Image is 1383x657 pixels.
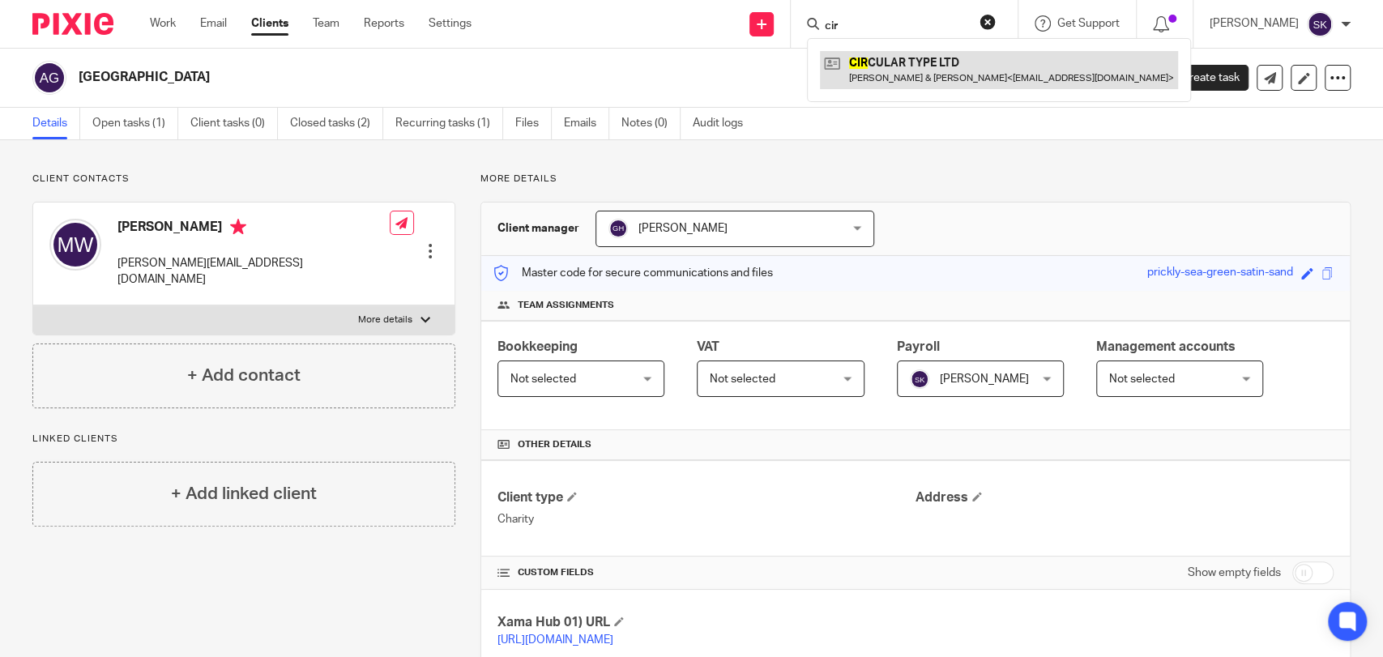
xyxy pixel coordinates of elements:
[497,489,916,506] h4: Client type
[510,373,576,385] span: Not selected
[1155,65,1249,91] a: Create task
[518,299,614,312] span: Team assignments
[493,265,773,281] p: Master code for secure communications and files
[32,173,455,186] p: Client contacts
[697,340,719,353] span: VAT
[313,15,339,32] a: Team
[171,481,317,506] h4: + Add linked client
[364,15,404,32] a: Reports
[49,219,101,271] img: svg%3E
[1096,340,1236,353] span: Management accounts
[32,108,80,139] a: Details
[150,15,176,32] a: Work
[497,566,916,579] h4: CUSTOM FIELDS
[497,511,916,527] p: Charity
[117,255,390,288] p: [PERSON_NAME][EMAIL_ADDRESS][DOMAIN_NAME]
[1307,11,1333,37] img: svg%3E
[608,219,628,238] img: svg%3E
[480,173,1351,186] p: More details
[638,223,728,234] span: [PERSON_NAME]
[515,108,552,139] a: Files
[621,108,681,139] a: Notes (0)
[497,220,579,237] h3: Client manager
[1109,373,1175,385] span: Not selected
[710,373,775,385] span: Not selected
[251,15,288,32] a: Clients
[940,373,1029,385] span: [PERSON_NAME]
[358,314,412,326] p: More details
[32,13,113,35] img: Pixie
[497,340,578,353] span: Bookkeeping
[92,108,178,139] a: Open tasks (1)
[518,438,591,451] span: Other details
[395,108,503,139] a: Recurring tasks (1)
[497,614,916,631] h4: Xama Hub 01) URL
[429,15,472,32] a: Settings
[564,108,609,139] a: Emails
[32,61,66,95] img: svg%3E
[910,369,929,389] img: svg%3E
[1147,264,1293,283] div: prickly-sea-green-satin-sand
[980,14,996,30] button: Clear
[230,219,246,235] i: Primary
[693,108,755,139] a: Audit logs
[190,108,278,139] a: Client tasks (0)
[79,69,920,86] h2: [GEOGRAPHIC_DATA]
[290,108,383,139] a: Closed tasks (2)
[200,15,227,32] a: Email
[897,340,940,353] span: Payroll
[1057,18,1120,29] span: Get Support
[916,489,1334,506] h4: Address
[117,219,390,239] h4: [PERSON_NAME]
[187,363,301,388] h4: + Add contact
[497,634,613,646] a: [URL][DOMAIN_NAME]
[1210,15,1299,32] p: [PERSON_NAME]
[32,433,455,446] p: Linked clients
[1188,565,1281,581] label: Show empty fields
[823,19,969,34] input: Search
